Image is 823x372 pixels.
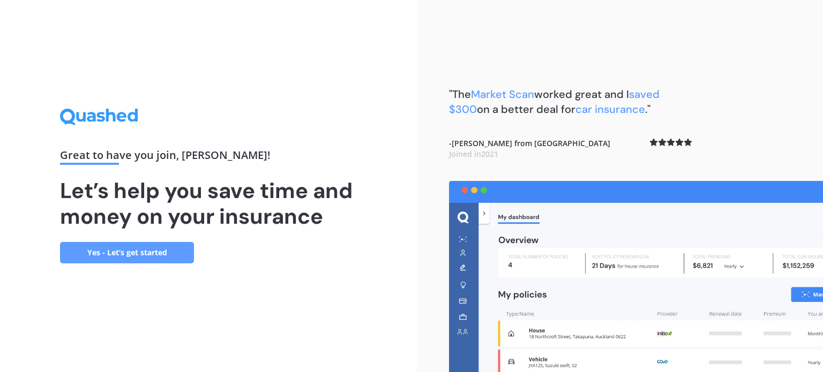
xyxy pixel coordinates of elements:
b: - [PERSON_NAME] from [GEOGRAPHIC_DATA] [449,138,610,159]
div: Great to have you join , [PERSON_NAME] ! [60,150,357,165]
span: saved $300 [449,87,660,116]
a: Yes - Let’s get started [60,242,194,263]
img: dashboard.webp [449,181,823,372]
h1: Let’s help you save time and money on your insurance [60,178,357,229]
span: Joined in 2021 [449,149,498,159]
span: car insurance [575,102,645,116]
span: Market Scan [471,87,534,101]
b: "The worked great and I on a better deal for ." [449,87,660,116]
